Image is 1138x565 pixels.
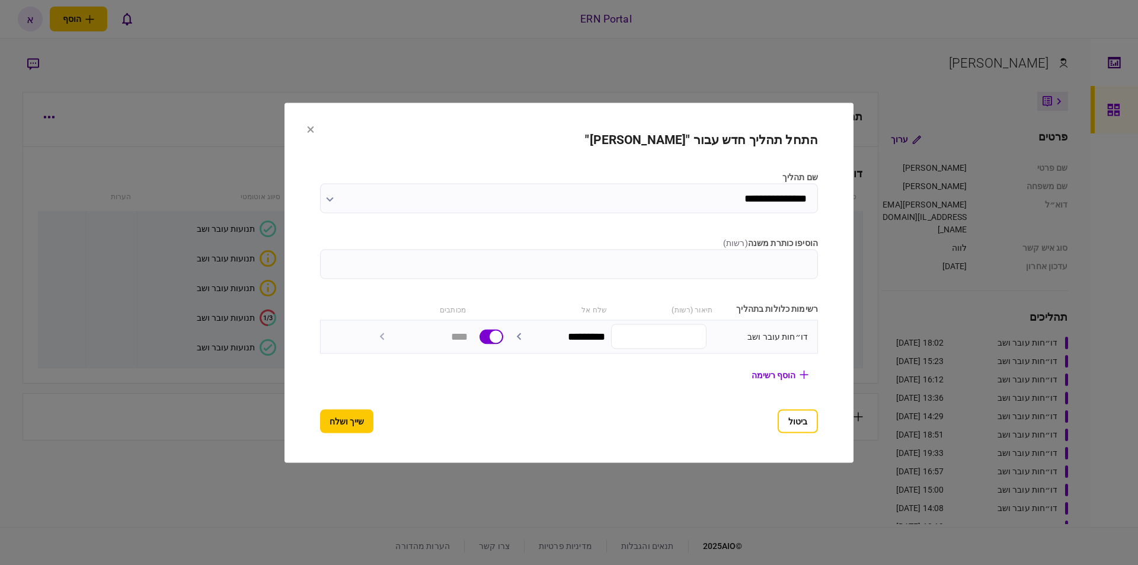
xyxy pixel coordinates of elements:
div: שלח אל [507,302,607,315]
div: רשימות כלולות בתהליך [718,302,818,315]
div: מכותבים [366,302,466,315]
label: שם תהליך [320,171,818,183]
button: שייך ושלח [320,409,373,433]
div: דו״חות עובר ושב [712,330,808,343]
h2: התחל תהליך חדש עבור "[PERSON_NAME]" [320,132,818,147]
button: ביטול [778,409,818,433]
label: הוסיפו כותרת משנה [320,237,818,249]
input: הוסיפו כותרת משנה [320,249,818,279]
div: תיאור (רשות) [613,302,712,315]
span: ( רשות ) [723,238,748,247]
button: הוסף רשימה [742,364,818,385]
input: שם תהליך [320,183,818,213]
